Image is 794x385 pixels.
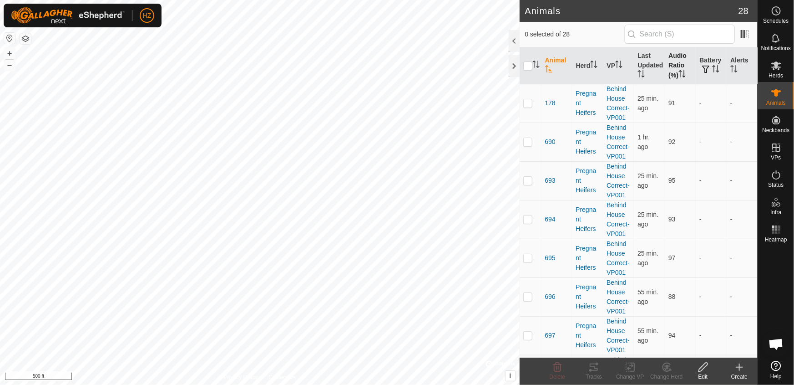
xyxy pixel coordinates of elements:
span: Oct 8, 2025, 3:36 PM [637,250,658,267]
span: Oct 8, 2025, 2:36 PM [637,133,650,150]
span: 0 selected of 28 [525,30,625,39]
td: - [696,239,727,277]
button: Map Layers [20,33,31,44]
p-sorticon: Activate to sort [532,62,540,69]
div: Pregnant Heifers [576,89,599,118]
span: Notifications [761,46,791,51]
span: 695 [545,253,556,263]
div: Pregnant Heifers [576,166,599,195]
div: Pregnant Heifers [576,282,599,311]
span: Animals [766,100,786,106]
p-sorticon: Activate to sort [678,72,686,79]
a: Behind House Correct-VP001 [607,85,630,121]
td: - [727,277,758,316]
span: 694 [545,215,556,224]
td: - [727,200,758,239]
td: - [727,123,758,161]
a: Behind House Correct-VP001 [607,201,630,237]
button: Reset Map [4,33,15,44]
span: 91 [668,99,676,107]
span: 178 [545,98,556,108]
p-sorticon: Activate to sort [590,62,597,69]
span: i [509,372,511,380]
a: Contact Us [268,373,295,381]
div: Pregnant Heifers [576,128,599,156]
span: Oct 8, 2025, 3:36 PM [637,172,658,189]
td: - [696,123,727,161]
div: Change Herd [648,373,685,381]
a: Behind House Correct-VP001 [607,124,630,160]
span: Oct 8, 2025, 3:36 PM [637,95,658,112]
span: 88 [668,293,676,300]
span: Status [768,182,784,188]
th: Animal [541,47,572,84]
span: 95 [668,177,676,184]
span: VPs [771,155,781,160]
button: + [4,48,15,59]
span: 97 [668,254,676,262]
span: Infra [770,210,781,215]
th: Herd [572,47,603,84]
th: Audio Ratio (%) [665,47,696,84]
span: Oct 8, 2025, 3:06 PM [637,288,658,305]
td: - [696,84,727,123]
p-sorticon: Activate to sort [637,72,645,79]
span: 696 [545,292,556,302]
span: 92 [668,138,676,145]
td: - [696,316,727,355]
span: Heatmap [765,237,787,242]
a: Behind House Correct-VP001 [607,279,630,315]
span: Help [770,374,782,379]
button: i [506,371,516,381]
span: 690 [545,137,556,147]
div: Pregnant Heifers [576,205,599,234]
div: Pregnant Heifers [576,244,599,272]
th: Last Updated [634,47,665,84]
img: Gallagher Logo [11,7,125,24]
th: VP [603,47,634,84]
input: Search (S) [625,25,735,44]
h2: Animals [525,5,738,16]
span: 28 [738,4,748,18]
span: Neckbands [762,128,789,133]
span: Schedules [763,18,789,24]
span: Delete [550,374,566,380]
div: Open chat [763,330,790,358]
a: Behind House Correct-VP001 [607,163,630,199]
a: Help [758,357,794,383]
span: 697 [545,331,556,340]
a: Privacy Policy [224,373,258,381]
td: - [727,161,758,200]
td: - [727,84,758,123]
td: - [727,316,758,355]
td: - [696,200,727,239]
div: Edit [685,373,721,381]
div: Tracks [576,373,612,381]
td: - [727,239,758,277]
span: HZ [143,11,152,21]
span: Oct 8, 2025, 3:36 PM [637,211,658,228]
span: Herds [769,73,783,78]
td: - [696,277,727,316]
th: Alerts [727,47,758,84]
div: Create [721,373,758,381]
div: Change VP [612,373,648,381]
p-sorticon: Activate to sort [545,67,552,74]
div: Pregnant Heifers [576,321,599,350]
a: Behind House Correct-VP001 [607,240,630,276]
span: 94 [668,332,676,339]
a: Behind House Correct-VP001 [607,318,630,354]
p-sorticon: Activate to sort [615,62,622,69]
span: 93 [668,216,676,223]
th: Battery [696,47,727,84]
td: - [696,161,727,200]
p-sorticon: Activate to sort [730,67,738,74]
span: Oct 8, 2025, 3:06 PM [637,327,658,344]
span: 693 [545,176,556,185]
p-sorticon: Activate to sort [712,67,719,74]
button: – [4,60,15,71]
